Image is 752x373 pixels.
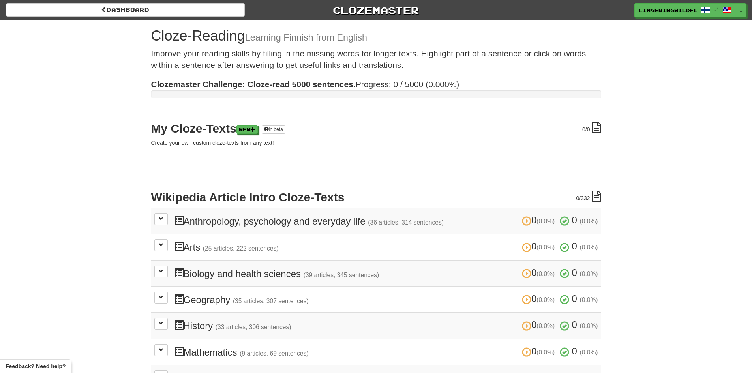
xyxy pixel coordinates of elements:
[304,272,379,278] small: (39 articles, 345 sentences)
[174,320,598,331] h3: History
[233,298,309,304] small: (35 articles, 307 sentences)
[582,122,601,133] div: /0
[536,270,555,277] small: (0.0%)
[522,346,557,356] span: 0
[245,32,367,43] small: Learning Finnish from English
[236,125,258,134] a: New
[257,3,495,17] a: Clozemaster
[714,6,718,12] span: /
[522,215,557,225] span: 0
[174,346,598,358] h3: Mathematics
[151,191,601,204] h2: Wikipedia Article Intro Cloze-Texts
[174,241,598,253] h3: Arts
[151,139,601,147] p: Create your own custom cloze-texts from any text!
[262,125,285,134] a: in beta
[174,215,598,227] h3: Anthropology, psychology and everyday life
[536,244,555,251] small: (0.0%)
[576,195,579,201] span: 0
[536,296,555,303] small: (0.0%)
[151,80,459,89] span: Progress: 0 / 5000 (0.000%)
[240,350,308,357] small: (9 articles, 69 sentences)
[522,293,557,304] span: 0
[522,319,557,330] span: 0
[522,267,557,278] span: 0
[576,191,601,202] div: /332
[572,293,577,304] span: 0
[368,219,444,226] small: (36 articles, 314 sentences)
[216,324,291,330] small: (33 articles, 306 sentences)
[580,349,598,356] small: (0.0%)
[174,294,598,305] h3: Geography
[151,48,601,71] p: Improve your reading skills by filling in the missing words for longer texts. Highlight part of a...
[634,3,736,17] a: LingeringWildflower4641 /
[151,122,601,135] h2: My Cloze-Texts
[6,3,245,17] a: Dashboard
[580,296,598,303] small: (0.0%)
[582,126,585,133] span: 0
[203,245,279,252] small: (25 articles, 222 sentences)
[536,218,555,225] small: (0.0%)
[580,244,598,251] small: (0.0%)
[572,346,577,356] span: 0
[151,80,356,89] strong: Clozemaster Challenge: Cloze-read 5000 sentences.
[572,319,577,330] span: 0
[536,322,555,329] small: (0.0%)
[536,349,555,356] small: (0.0%)
[572,215,577,225] span: 0
[151,28,601,44] h1: Cloze-Reading
[572,241,577,251] span: 0
[580,322,598,329] small: (0.0%)
[6,362,66,370] span: Open feedback widget
[174,268,598,279] h3: Biology and health sciences
[639,7,697,14] span: LingeringWildflower4641
[572,267,577,278] span: 0
[580,218,598,225] small: (0.0%)
[580,270,598,277] small: (0.0%)
[522,241,557,251] span: 0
